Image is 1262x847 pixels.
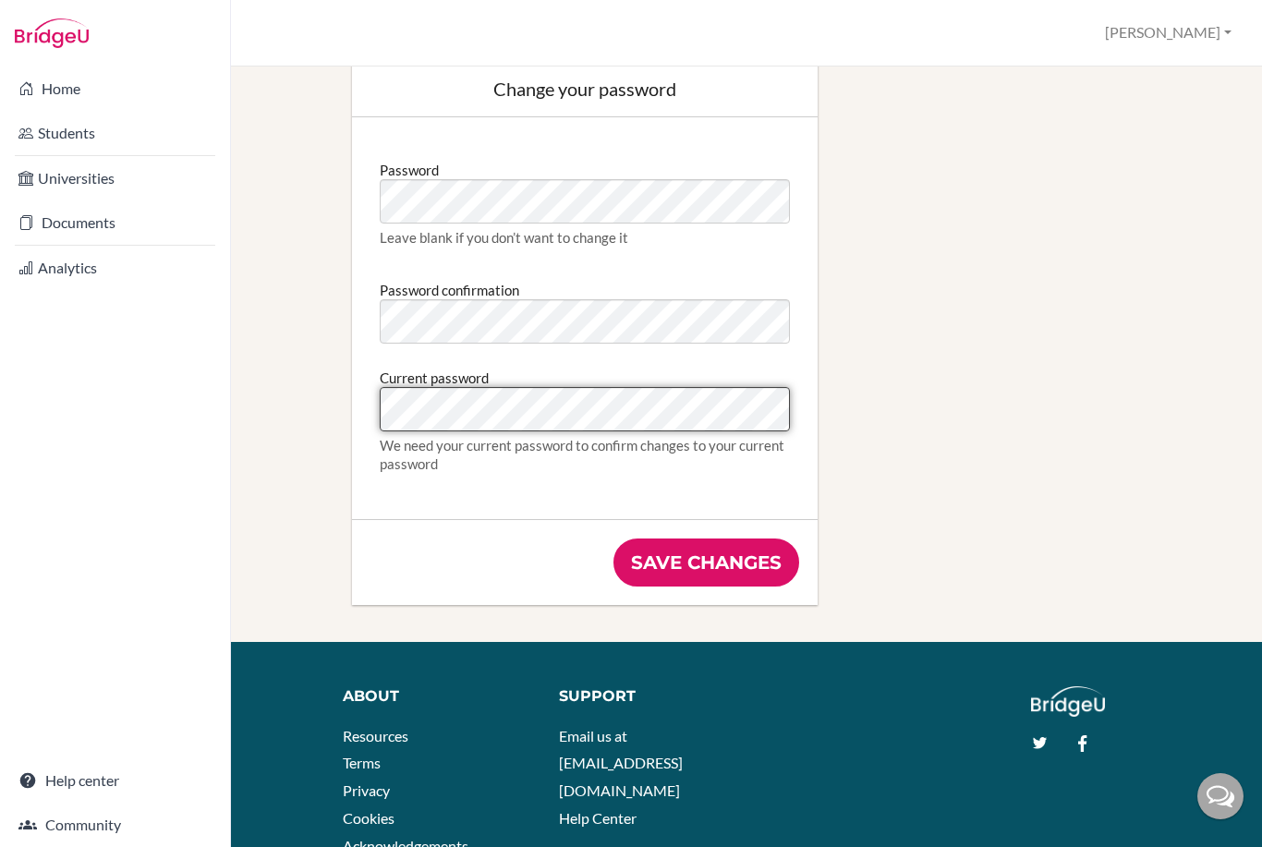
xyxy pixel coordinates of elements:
a: Email us at [EMAIL_ADDRESS][DOMAIN_NAME] [559,727,683,799]
img: Bridge-U [15,18,89,48]
a: Students [4,115,226,151]
a: Help Center [559,809,637,827]
label: Password confirmation [380,274,519,299]
a: Documents [4,204,226,241]
div: Change your password [370,79,799,98]
a: Analytics [4,249,226,286]
div: We need your current password to confirm changes to your current password [380,436,790,473]
a: Privacy [343,781,390,799]
label: Password [380,154,439,179]
button: [PERSON_NAME] [1097,16,1240,50]
span: Help [42,13,80,30]
div: About [343,686,530,708]
div: Leave blank if you don’t want to change it [380,228,790,247]
input: Save changes [613,538,799,587]
a: Universities [4,160,226,197]
a: Home [4,70,226,107]
img: logo_white@2x-f4f0deed5e89b7ecb1c2cc34c3e3d731f90f0f143d5ea2071677605dd97b5244.png [1031,686,1106,717]
div: Support [559,686,734,708]
a: Resources [343,727,408,744]
a: Help center [4,762,226,799]
label: Current password [380,362,489,387]
a: Terms [343,754,381,771]
a: Community [4,806,226,843]
a: Cookies [343,809,394,827]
